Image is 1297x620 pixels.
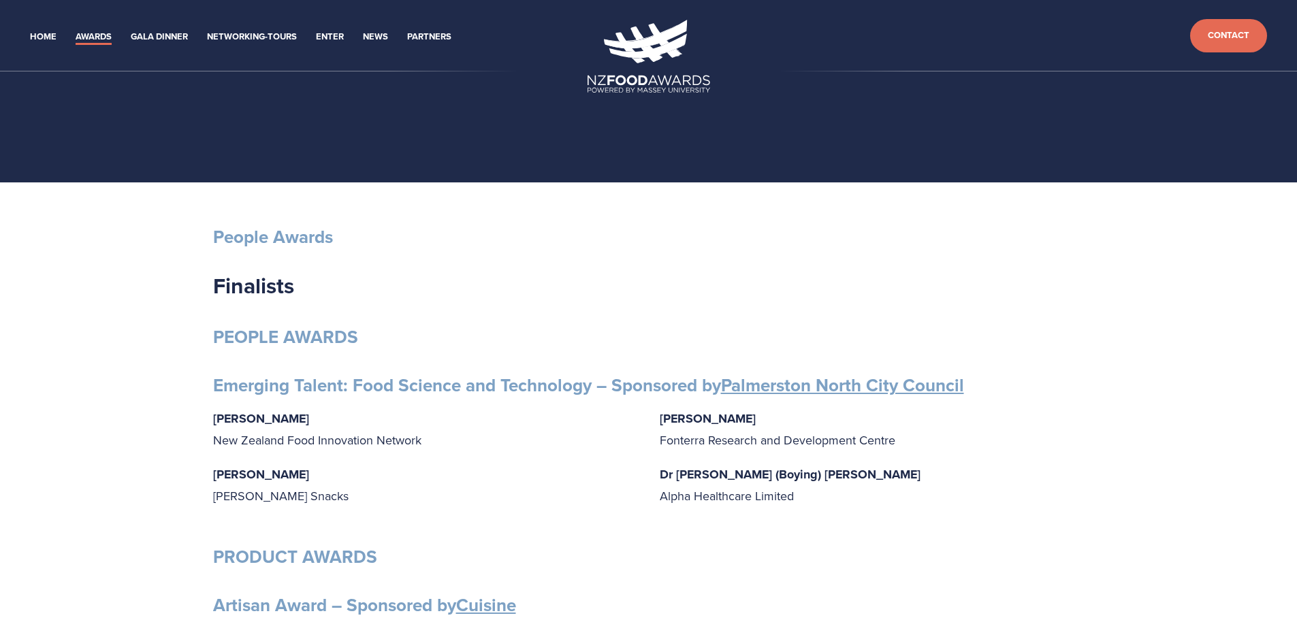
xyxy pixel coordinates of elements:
a: Gala Dinner [131,29,188,45]
a: Networking-Tours [207,29,297,45]
strong: Artisan Award – Sponsored by [213,592,516,618]
strong: Finalists [213,270,294,301]
p: [PERSON_NAME] Snacks [213,463,638,507]
strong: [PERSON_NAME] [660,410,756,427]
a: Cuisine [456,592,516,618]
p: New Zealand Food Innovation Network [213,408,638,451]
strong: Dr [PERSON_NAME] (Boying) [PERSON_NAME] [660,466,920,483]
strong: [PERSON_NAME] [213,410,309,427]
a: News [363,29,388,45]
a: Partners [407,29,451,45]
strong: PRODUCT AWARDS [213,544,377,570]
strong: PEOPLE AWARDS [213,324,358,350]
a: Contact [1190,19,1267,52]
a: Home [30,29,57,45]
a: Palmerston North City Council [721,372,964,398]
strong: Emerging Talent: Food Science and Technology – Sponsored by [213,372,964,398]
strong: [PERSON_NAME] [213,466,309,483]
h3: People Awards [213,226,1085,248]
a: Enter [316,29,344,45]
p: Fonterra Research and Development Centre [660,408,1085,451]
a: Awards [76,29,112,45]
p: Alpha Healthcare Limited [660,463,1085,507]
